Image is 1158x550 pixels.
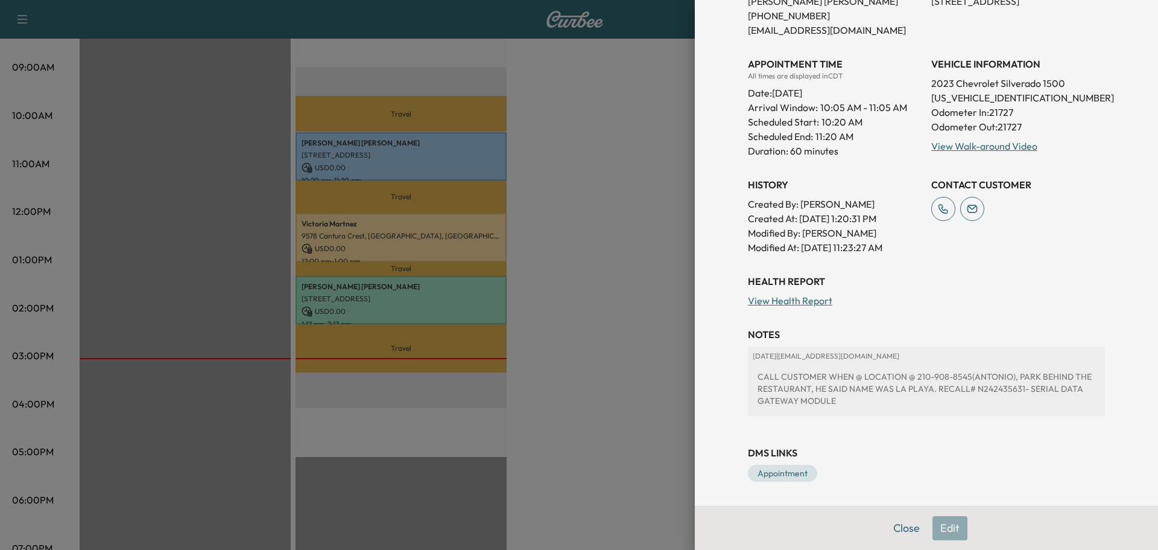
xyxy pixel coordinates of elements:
div: Date: [DATE] [748,81,922,100]
p: Scheduled Start: [748,115,819,129]
a: Appointment [748,465,817,482]
p: Arrival Window: [748,100,922,115]
a: View Health Report [748,295,832,307]
h3: Health Report [748,274,1105,289]
p: Odometer Out: 21727 [931,120,1105,134]
h3: VEHICLE INFORMATION [931,57,1105,71]
p: Scheduled End: [748,129,813,144]
p: [PHONE_NUMBER] [748,8,922,23]
p: [DATE] | [EMAIL_ADDRESS][DOMAIN_NAME] [753,351,1100,361]
p: Modified By : [PERSON_NAME] [748,226,922,240]
h3: CONTACT CUSTOMER [931,177,1105,192]
h3: NOTES [748,327,1105,342]
h3: History [748,177,922,192]
span: 10:05 AM - 11:05 AM [820,100,907,115]
button: Close [885,516,928,540]
h3: APPOINTMENT TIME [748,57,922,71]
p: Created At : [DATE] 1:20:31 PM [748,211,922,226]
h3: DMS Links [748,446,1105,460]
p: Odometer In: 21727 [931,105,1105,120]
p: 10:20 AM [821,115,862,129]
p: Modified At : [DATE] 11:23:27 AM [748,240,922,255]
div: All times are displayed in CDT [748,71,922,81]
a: View Walk-around Video [931,140,1037,152]
div: CALL CUSTOMER WHEN @ LOCATION @ 210-908-8545(ANTONIO), PARK BEHIND THE RESTAURANT, HE SAID NAME W... [753,366,1100,412]
p: 2023 Chevrolet Silverado 1500 [931,76,1105,91]
p: [US_VEHICLE_IDENTIFICATION_NUMBER] [931,91,1105,105]
p: [EMAIL_ADDRESS][DOMAIN_NAME] [748,23,922,37]
p: Created By : [PERSON_NAME] [748,197,922,211]
p: Duration: 60 minutes [748,144,922,158]
p: 11:20 AM [815,129,853,144]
